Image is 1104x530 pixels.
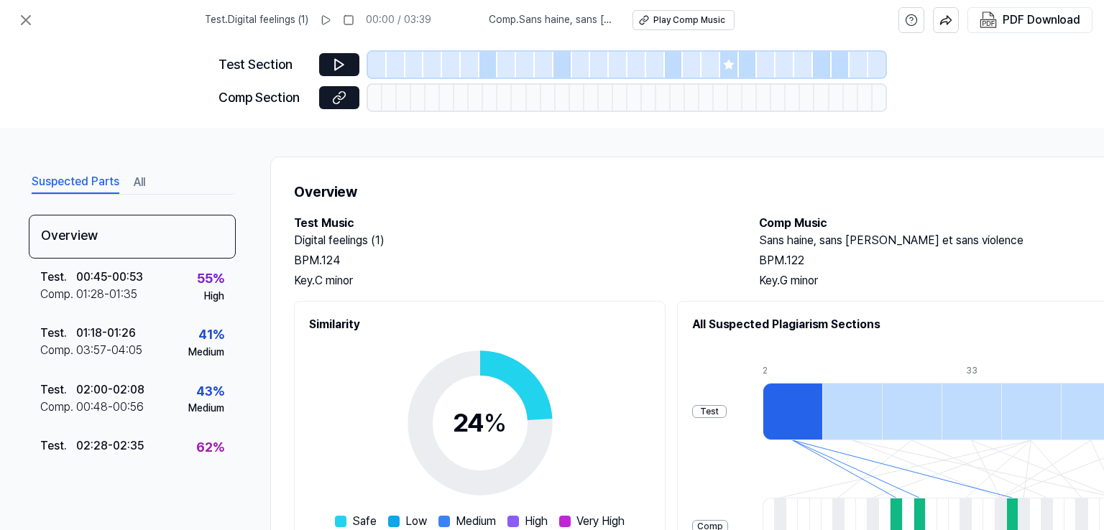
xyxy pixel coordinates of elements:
div: 2 [763,365,822,377]
div: Key. C minor [294,272,730,289]
div: Test . [40,325,76,342]
span: % [484,407,507,438]
div: 41 % [198,325,224,345]
span: Test . Digital feelings (1) [205,13,308,27]
div: Test . [40,269,76,286]
div: 01:18 - 01:26 [76,325,136,342]
div: 00:48 - 00:56 [76,399,144,416]
button: Play Comp Music [632,10,735,30]
div: Overview [29,215,236,259]
div: High [204,289,224,304]
svg: help [905,13,918,27]
div: 02:28 - 02:35 [76,437,144,455]
div: 01:28 - 01:35 [76,286,137,303]
div: Test . [40,381,76,399]
button: Suspected Parts [32,171,119,194]
div: Medium [188,345,224,360]
div: 02:00 - 02:08 [76,381,144,399]
div: 00:45 - 00:53 [76,269,143,286]
div: Comp . [40,399,76,416]
div: 24 [453,404,507,442]
span: Safe [352,513,377,530]
img: PDF Download [980,11,997,29]
span: Comp . Sans haine, sans [PERSON_NAME] et sans violence [489,13,615,27]
button: help [898,7,924,33]
div: 03:57 - 04:05 [76,342,142,359]
div: Test [692,405,727,419]
button: PDF Download [977,8,1083,32]
span: Low [405,513,427,530]
h2: Similarity [309,316,650,333]
div: 33 [966,365,1026,377]
h2: Digital feelings (1) [294,232,730,249]
div: 00:00 / 03:39 [366,13,431,27]
div: 55 % [197,269,224,289]
div: Play Comp Music [653,14,725,27]
div: Comp Section [218,88,310,108]
h2: Test Music [294,215,730,232]
button: All [134,171,145,194]
div: Comp . [40,342,76,359]
img: share [939,14,952,27]
span: High [525,513,548,530]
div: 43 % [196,381,224,402]
div: BPM. 124 [294,252,730,269]
div: Test Section [218,55,310,75]
div: 62 % [196,437,224,458]
span: Very High [576,513,625,530]
div: Test . [40,437,76,455]
div: Comp . [40,286,76,303]
div: PDF Download [1003,11,1080,29]
span: Medium [456,513,496,530]
div: Medium [188,401,224,416]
